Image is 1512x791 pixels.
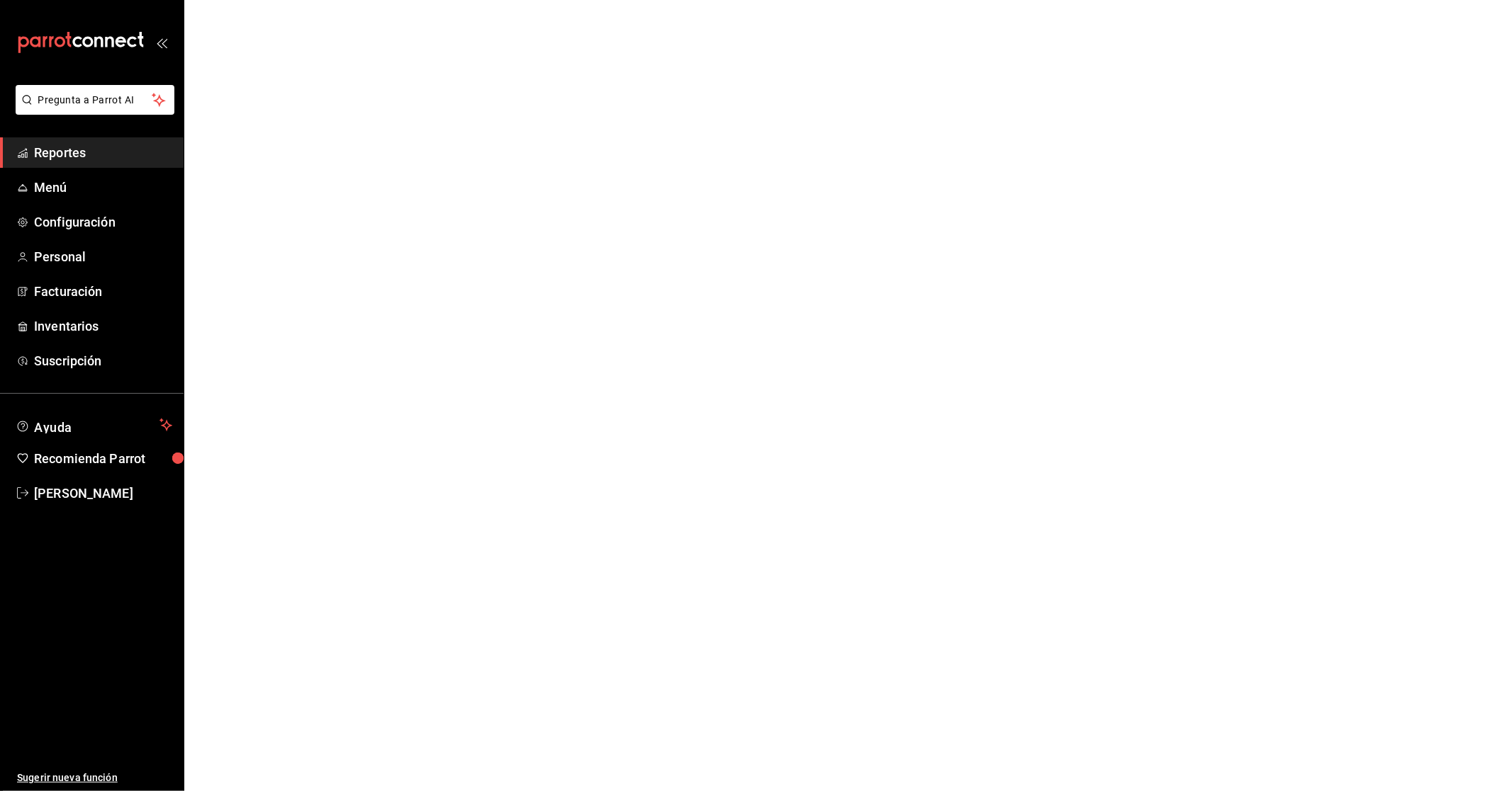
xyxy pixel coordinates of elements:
[34,449,172,468] span: Recomienda Parrot
[34,247,172,266] span: Personal
[156,37,167,48] button: open_drawer_menu
[34,282,172,301] span: Facturación
[34,317,172,336] span: Inventarios
[34,178,172,197] span: Menú
[34,143,172,162] span: Reportes
[34,484,172,503] span: [PERSON_NAME]
[38,93,152,108] span: Pregunta a Parrot AI
[34,351,172,370] span: Suscripción
[34,416,154,433] span: Ayuda
[16,85,174,115] button: Pregunta a Parrot AI
[10,103,174,118] a: Pregunta a Parrot AI
[17,770,172,785] span: Sugerir nueva función
[34,212,172,232] span: Configuración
